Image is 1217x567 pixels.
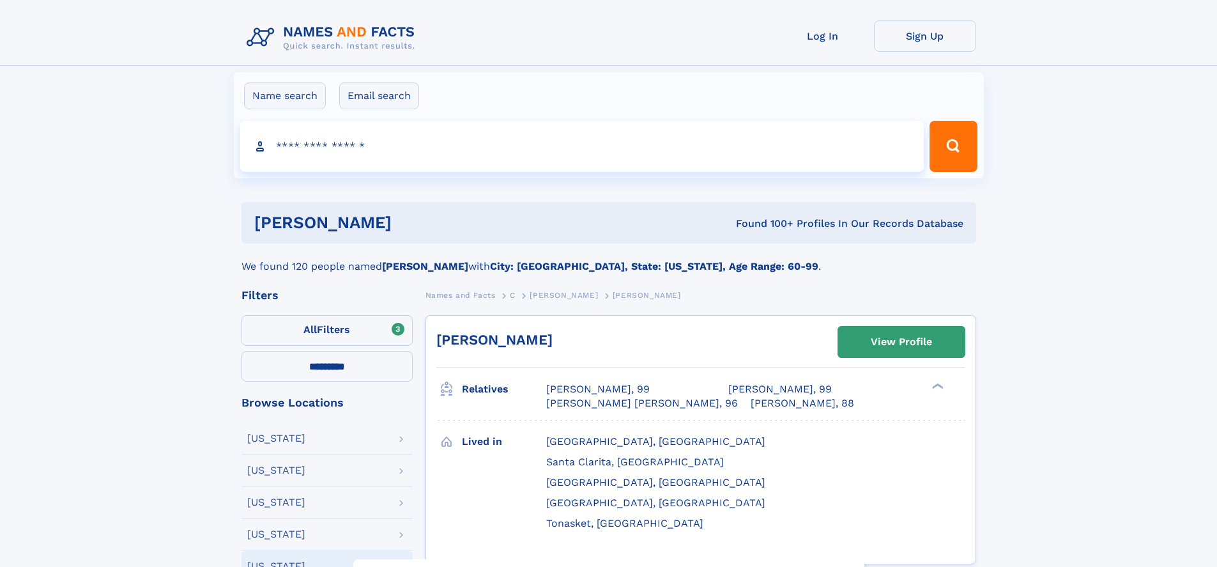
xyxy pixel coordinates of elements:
[613,291,681,300] span: [PERSON_NAME]
[930,121,977,172] button: Search Button
[247,497,305,508] div: [US_STATE]
[303,323,317,336] span: All
[546,435,765,447] span: [GEOGRAPHIC_DATA], [GEOGRAPHIC_DATA]
[546,456,724,468] span: Santa Clarita, [GEOGRAPHIC_DATA]
[838,327,965,357] a: View Profile
[510,291,516,300] span: C
[241,20,425,55] img: Logo Names and Facts
[436,332,553,348] a: [PERSON_NAME]
[241,244,976,274] div: We found 120 people named with .
[240,121,924,172] input: search input
[563,217,963,231] div: Found 100+ Profiles In Our Records Database
[510,287,516,303] a: C
[530,287,598,303] a: [PERSON_NAME]
[546,382,650,396] a: [PERSON_NAME], 99
[425,287,496,303] a: Names and Facts
[772,20,874,52] a: Log In
[241,397,413,408] div: Browse Locations
[244,82,326,109] label: Name search
[490,260,818,272] b: City: [GEOGRAPHIC_DATA], State: [US_STATE], Age Range: 60-99
[247,433,305,444] div: [US_STATE]
[241,315,413,346] label: Filters
[871,327,932,357] div: View Profile
[254,215,564,231] h1: [PERSON_NAME]
[751,396,854,410] a: [PERSON_NAME], 88
[546,517,703,529] span: Tonasket, [GEOGRAPHIC_DATA]
[462,378,546,400] h3: Relatives
[546,396,738,410] a: [PERSON_NAME] [PERSON_NAME], 96
[241,290,413,301] div: Filters
[929,382,944,391] div: ❯
[247,465,305,476] div: [US_STATE]
[339,82,419,109] label: Email search
[462,431,546,453] h3: Lived in
[874,20,976,52] a: Sign Up
[546,476,765,488] span: [GEOGRAPHIC_DATA], [GEOGRAPHIC_DATA]
[728,382,832,396] a: [PERSON_NAME], 99
[546,497,765,509] span: [GEOGRAPHIC_DATA], [GEOGRAPHIC_DATA]
[382,260,468,272] b: [PERSON_NAME]
[530,291,598,300] span: [PERSON_NAME]
[247,529,305,540] div: [US_STATE]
